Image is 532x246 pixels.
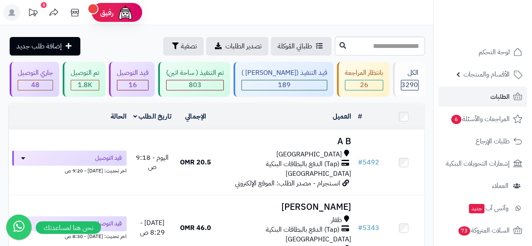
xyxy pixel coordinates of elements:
span: 3290 [401,80,418,90]
span: اليوم - 9:18 ص [136,153,169,172]
a: # [358,111,362,122]
span: طلباتي المُوكلة [278,41,312,51]
a: وآتس آبجديد [439,198,527,218]
span: قيد التوصيل [95,154,122,162]
span: رفيق [100,8,114,18]
span: العملاء [492,180,508,192]
a: العملاء [439,176,527,196]
div: الكل [401,68,418,78]
a: تحديثات المنصة [22,4,43,23]
span: 803 [189,80,201,90]
div: 26 [345,80,383,90]
span: انستجرام - مصدر الطلب: الموقع الإلكتروني [235,178,340,188]
span: لوحة التحكم [479,46,510,58]
a: السلات المتروكة73 [439,220,527,241]
span: 6 [451,115,461,124]
a: طلبات الإرجاع [439,131,527,151]
span: [GEOGRAPHIC_DATA] [276,150,342,159]
span: الطلبات [490,91,510,103]
button: تصفية [163,37,204,56]
div: 16 [117,80,148,90]
div: تم التنفيذ ( ساحة اتين) [166,68,224,78]
a: الإجمالي [185,111,206,122]
span: الأقسام والمنتجات [463,69,510,80]
a: تم التنفيذ ( ساحة اتين) 803 [156,62,232,97]
div: قيد التنفيذ ([PERSON_NAME] ) [241,68,327,78]
span: تصفية [181,41,197,51]
span: (Tap) الدفع بالبطاقات البنكية [266,225,339,235]
span: المراجعات والأسئلة [450,113,510,125]
a: #5492 [358,157,379,167]
span: تصدير الطلبات [225,41,262,51]
span: وآتس آب [468,202,508,214]
span: إضافة طلب جديد [16,41,62,51]
img: ai-face.png [117,4,134,21]
span: قيد التوصيل [95,220,122,228]
span: 16 [129,80,137,90]
div: قيد التوصيل [117,68,148,78]
div: 189 [242,80,327,90]
h3: A B [220,137,351,146]
div: 48 [18,80,53,90]
a: قيد التنفيذ ([PERSON_NAME] ) 189 [232,62,335,97]
span: 73 [458,226,470,235]
a: قيد التوصيل 16 [107,62,156,97]
a: تصدير الطلبات [206,37,268,56]
a: طلباتي المُوكلة [271,37,331,56]
span: 1.8K [78,80,92,90]
span: [DATE] - 8:29 ص [140,218,165,238]
span: [GEOGRAPHIC_DATA] [286,234,351,244]
a: بانتظار المراجعة 26 [335,62,391,97]
a: إضافة طلب جديد [10,37,80,56]
span: طلبات الإرجاع [476,135,510,147]
span: # [358,157,363,167]
a: المراجعات والأسئلة6 [439,109,527,129]
a: الكل3290 [391,62,426,97]
a: إشعارات التحويلات البنكية [439,153,527,174]
span: جديد [469,204,484,213]
span: [GEOGRAPHIC_DATA] [286,169,351,179]
span: 26 [360,80,368,90]
span: (Tap) الدفع بالبطاقات البنكية [266,159,339,169]
a: تم التوصيل 1.8K [61,62,107,97]
img: logo-2.png [475,21,524,39]
a: تاريخ الطلب [133,111,172,122]
span: 20.5 OMR [180,157,211,167]
div: اخر تحديث: [DATE] - 8:30 ص [12,231,127,240]
div: 6 [41,2,47,8]
span: 48 [31,80,40,90]
a: جاري التوصيل 48 [8,62,61,97]
div: 1797 [71,80,99,90]
span: 189 [278,80,291,90]
div: بانتظار المراجعة [345,68,383,78]
h3: [PERSON_NAME] [220,202,351,212]
span: 46.0 OMR [180,223,211,233]
div: اخر تحديث: [DATE] - 9:20 ص [12,166,127,175]
div: جاري التوصيل [18,68,53,78]
a: لوحة التحكم [439,42,527,62]
span: # [358,223,363,233]
span: السلات المتروكة [458,225,510,236]
a: العميل [333,111,351,122]
span: ظفار [331,215,342,225]
a: الحالة [111,111,127,122]
a: الطلبات [439,87,527,107]
span: إشعارات التحويلات البنكية [446,158,510,169]
a: #5343 [358,223,379,233]
div: 803 [167,80,223,90]
div: تم التوصيل [71,68,99,78]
